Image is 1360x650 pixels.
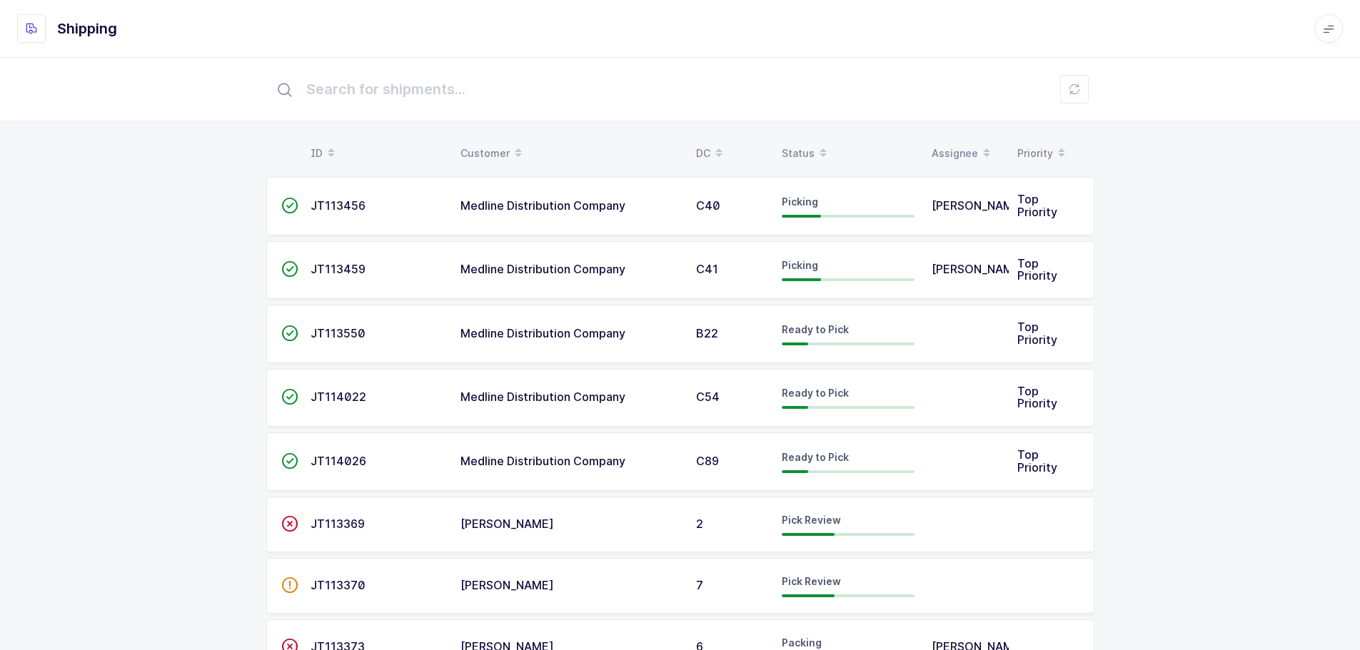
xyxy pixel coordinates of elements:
[311,326,366,340] span: JT113550
[281,517,298,531] span: 
[460,141,679,166] div: Customer
[782,514,841,526] span: Pick Review
[460,517,554,531] span: [PERSON_NAME]
[281,326,298,340] span: 
[696,326,718,340] span: B22
[696,517,703,531] span: 2
[311,262,366,276] span: JT113459
[1017,320,1057,347] span: Top Priority
[932,262,1025,276] span: [PERSON_NAME]
[932,141,1000,166] div: Assignee
[57,17,117,40] h1: Shipping
[460,326,625,340] span: Medline Distribution Company
[311,517,365,531] span: JT113369
[696,262,718,276] span: C41
[311,578,366,592] span: JT113370
[1017,256,1057,283] span: Top Priority
[311,141,443,166] div: ID
[460,198,625,213] span: Medline Distribution Company
[696,454,719,468] span: C89
[281,454,298,468] span: 
[1017,447,1057,474] span: Top Priority
[782,575,841,587] span: Pick Review
[696,198,720,213] span: C40
[311,454,366,468] span: JT114026
[782,636,822,649] span: Packing
[1017,141,1086,166] div: Priority
[281,578,298,592] span: 
[311,390,366,404] span: JT114022
[281,262,298,276] span: 
[782,323,849,335] span: Ready to Pick
[266,66,1094,112] input: Search for shipments...
[696,578,703,592] span: 7
[460,390,625,404] span: Medline Distribution Company
[932,198,1025,213] span: [PERSON_NAME]
[696,390,720,404] span: C54
[1017,384,1057,411] span: Top Priority
[782,195,818,208] span: Picking
[311,198,366,213] span: JT113456
[460,262,625,276] span: Medline Distribution Company
[782,451,849,463] span: Ready to Pick
[281,198,298,213] span: 
[782,141,915,166] div: Status
[1017,192,1057,219] span: Top Priority
[460,454,625,468] span: Medline Distribution Company
[782,259,818,271] span: Picking
[460,578,554,592] span: [PERSON_NAME]
[696,141,765,166] div: DC
[281,390,298,404] span: 
[782,387,849,399] span: Ready to Pick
